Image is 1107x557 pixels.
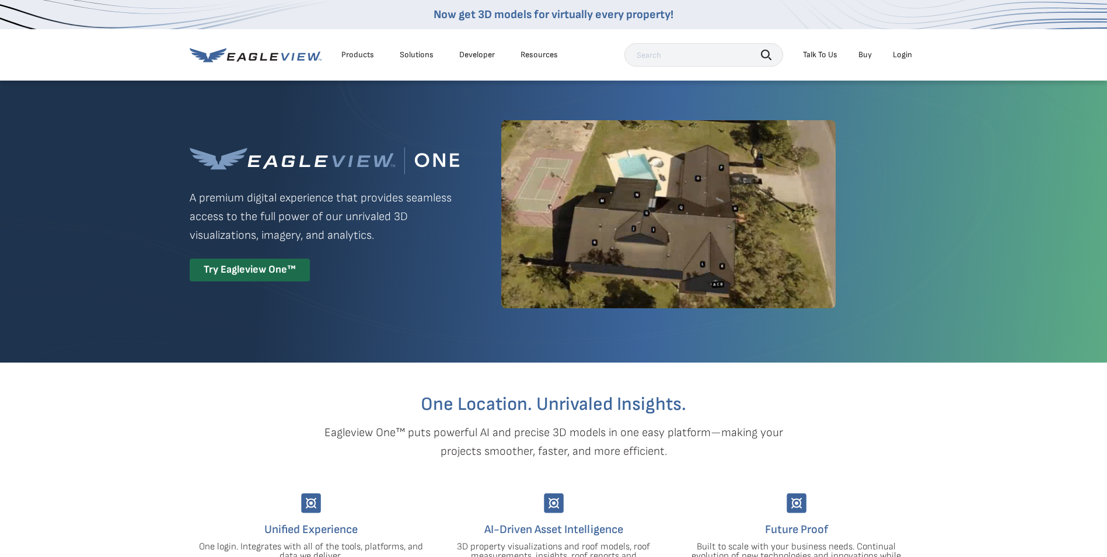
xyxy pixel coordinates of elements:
[787,493,806,513] img: Group-9744.svg
[198,395,909,414] h2: One Location. Unrivaled Insights.
[624,43,783,67] input: Search
[893,50,912,60] div: Login
[441,520,666,539] h4: AI-Driven Asset Intelligence
[459,50,495,60] a: Developer
[190,147,459,175] img: Eagleview One™
[400,50,434,60] div: Solutions
[301,493,321,513] img: Group-9744.svg
[521,50,558,60] div: Resources
[190,189,459,245] p: A premium digital experience that provides seamless access to the full power of our unrivaled 3D ...
[544,493,564,513] img: Group-9744.svg
[190,259,310,281] div: Try Eagleview One™
[858,50,872,60] a: Buy
[198,520,424,539] h4: Unified Experience
[803,50,837,60] div: Talk To Us
[684,520,909,539] h4: Future Proof
[304,423,804,461] p: Eagleview One™ puts powerful AI and precise 3D models in one easy platform—making your projects s...
[341,50,374,60] div: Products
[434,8,673,22] a: Now get 3D models for virtually every property!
